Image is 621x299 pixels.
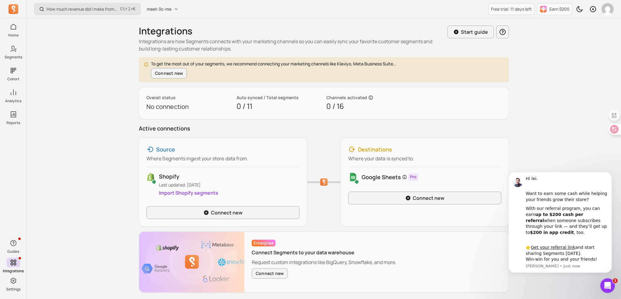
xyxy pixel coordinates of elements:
p: 0 / 11 [237,101,322,112]
button: meet-3c-me [143,4,182,15]
img: shopify [146,172,155,182]
p: Home [8,33,19,38]
p: Integrations [3,269,24,273]
button: go back [4,2,16,14]
button: Connect new [151,68,187,78]
p: To get the most out of your segments, we recommend connecting your marketing channels like Klaviy... [151,61,396,67]
p: Source [156,145,175,154]
p: Where your data is synced to. [348,155,501,162]
span: Pro [408,173,418,181]
iframe: Intercom notifications message [499,166,621,276]
a: Free trial: 11 days left [488,3,535,15]
kbd: Ctrl [120,6,131,12]
p: Earn $200 [549,6,570,12]
div: Close [195,2,205,13]
p: How much revenue did I make from newly acquired customers? [47,6,118,12]
p: Google Sheets [362,173,401,181]
p: No connection [146,103,189,111]
img: gs [348,172,358,182]
a: Connect new [348,192,501,204]
span: Enterprise [252,240,275,246]
p: Connect Segments to your data warehouse [252,249,396,256]
p: Start guide [461,28,488,36]
button: Start guide [447,26,494,38]
p: Segments [5,55,22,60]
p: Reports [6,120,20,125]
p: Active connections [139,124,509,133]
button: Toggle dark mode [574,3,586,15]
a: Connect new [146,206,300,219]
button: How much revenue did I make from newly acquired customers?Ctrl+K [34,3,141,15]
button: Collapse window [183,2,195,14]
p: Auto synced / Total segments [237,95,322,101]
span: + [120,6,135,12]
p: 0 / 16 [326,101,412,112]
button: Guides [7,237,20,255]
kbd: K [133,7,135,12]
iframe: Intercom live chat [600,278,615,293]
p: Settings [6,287,20,292]
p: Free trial: 11 days left [491,6,532,12]
p: Analytics [5,99,21,103]
p: Last updated: [DATE] [159,182,299,188]
span: meet-3c-me [147,6,171,12]
img: Google sheet banner [139,232,244,292]
p: Request custom integrations like BigQuery, Snowflake, and more. [252,259,396,266]
p: Where Segments ingest your store data from. [146,155,300,162]
p: Cohort [7,77,19,82]
h1: Integrations [139,26,192,37]
p: Destinations [358,145,392,154]
p: Guides [7,249,19,254]
p: Shopify [159,172,299,181]
p: Channels activated [326,95,367,101]
a: Import Shopify segments [159,189,218,196]
button: Connect new [252,268,288,279]
button: Earn $200 [537,3,572,15]
p: Overall status [146,95,232,101]
img: avatar [602,3,614,15]
span: 1 [613,278,618,283]
p: Integrations are how Segments connects with your marketing channels so you can easily sync your f... [139,38,443,52]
